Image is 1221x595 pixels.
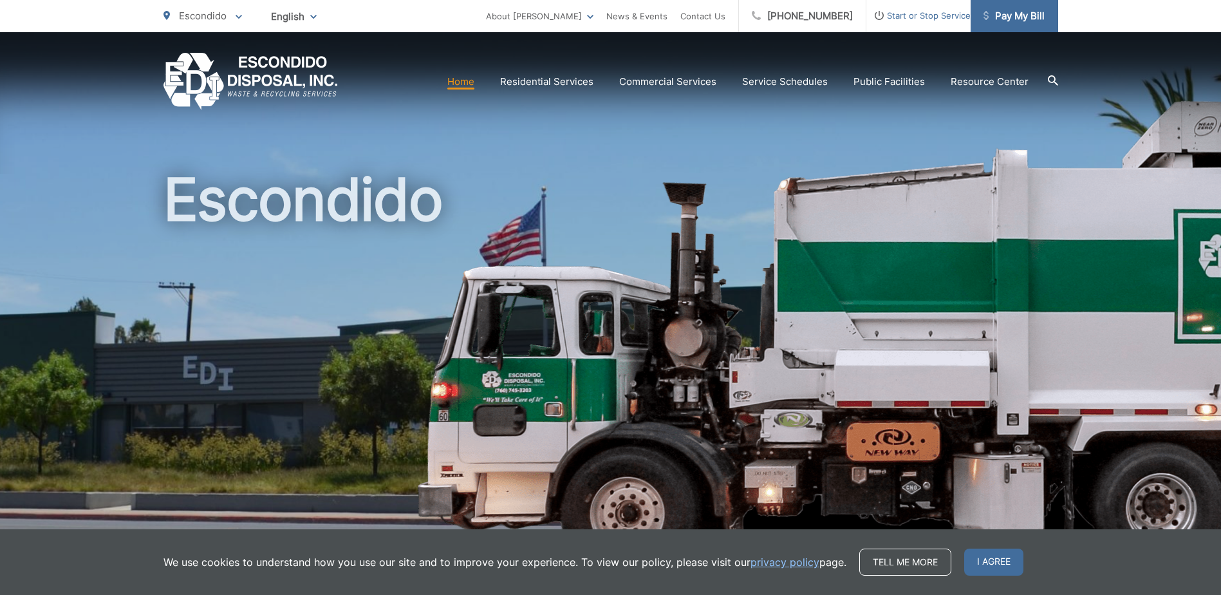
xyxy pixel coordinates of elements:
[447,74,474,90] a: Home
[680,8,725,24] a: Contact Us
[163,53,338,110] a: EDCD logo. Return to the homepage.
[964,549,1023,576] span: I agree
[606,8,667,24] a: News & Events
[163,167,1058,575] h1: Escondido
[163,554,846,570] p: We use cookies to understand how you use our site and to improve your experience. To view our pol...
[859,549,951,576] a: Tell me more
[619,74,716,90] a: Commercial Services
[951,74,1029,90] a: Resource Center
[500,74,593,90] a: Residential Services
[179,10,227,22] span: Escondido
[983,8,1045,24] span: Pay My Bill
[853,74,925,90] a: Public Facilities
[486,8,593,24] a: About [PERSON_NAME]
[261,5,326,28] span: English
[742,74,828,90] a: Service Schedules
[750,554,819,570] a: privacy policy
